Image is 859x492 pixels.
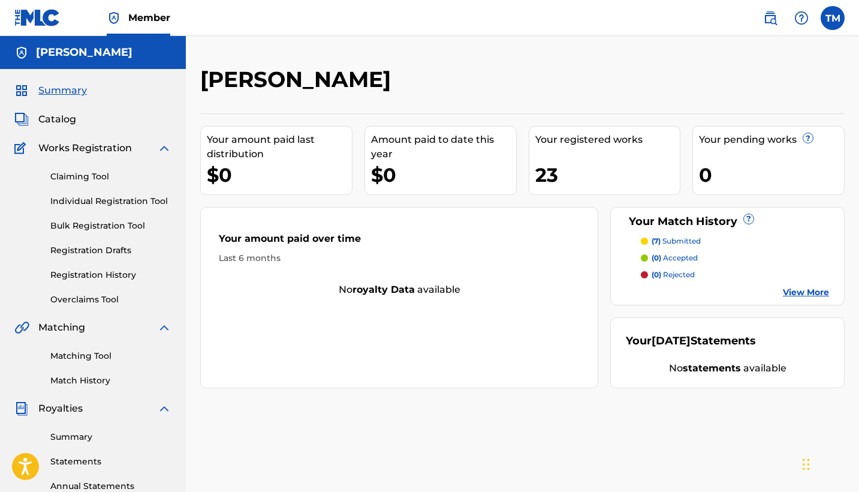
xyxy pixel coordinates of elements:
[744,214,753,224] span: ?
[14,112,29,127] img: Catalog
[803,446,810,482] div: Drag
[157,320,171,335] img: expand
[652,236,701,247] p: submitted
[626,333,756,349] div: Your Statements
[50,170,171,183] a: Claiming Tool
[38,401,83,416] span: Royalties
[683,362,741,374] strong: statements
[352,284,415,295] strong: royalty data
[157,141,171,155] img: expand
[799,434,859,492] iframe: Chat Widget
[803,133,813,143] span: ?
[14,83,87,98] a: SummarySummary
[652,236,661,245] span: (7)
[38,320,85,335] span: Matching
[641,236,829,247] a: (7) submitted
[50,195,171,208] a: Individual Registration Tool
[50,293,171,306] a: Overclaims Tool
[50,244,171,257] a: Registration Drafts
[50,220,171,232] a: Bulk Registration Tool
[36,46,132,59] h5: Tyler Macklin
[626,361,829,376] div: No available
[14,46,29,60] img: Accounts
[50,269,171,281] a: Registration History
[626,214,829,230] div: Your Match History
[821,6,845,30] div: User Menu
[38,141,132,155] span: Works Registration
[652,270,661,279] span: (0)
[699,161,844,188] div: 0
[200,66,397,93] h2: [PERSON_NAME]
[652,253,661,262] span: (0)
[652,253,698,263] p: accepted
[758,6,782,30] a: Public Search
[50,455,171,468] a: Statements
[14,320,29,335] img: Matching
[50,374,171,387] a: Match History
[219,232,580,252] div: Your amount paid over time
[652,334,691,347] span: [DATE]
[535,161,680,188] div: 23
[38,83,87,98] span: Summary
[535,133,680,147] div: Your registered works
[157,401,171,416] img: expand
[207,133,352,161] div: Your amount paid last distribution
[652,269,695,280] p: rejected
[14,112,76,127] a: CatalogCatalog
[38,112,76,127] span: Catalog
[14,83,29,98] img: Summary
[14,401,29,416] img: Royalties
[641,253,829,263] a: (0) accepted
[641,269,829,280] a: (0) rejected
[789,6,813,30] div: Help
[371,161,516,188] div: $0
[794,11,809,25] img: help
[50,431,171,443] a: Summary
[201,283,598,297] div: No available
[699,133,844,147] div: Your pending works
[14,9,61,26] img: MLC Logo
[763,11,777,25] img: search
[107,11,121,25] img: Top Rightsholder
[128,11,170,25] span: Member
[219,252,580,265] div: Last 6 months
[371,133,516,161] div: Amount paid to date this year
[14,141,30,155] img: Works Registration
[783,286,829,299] a: View More
[207,161,352,188] div: $0
[50,350,171,362] a: Matching Tool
